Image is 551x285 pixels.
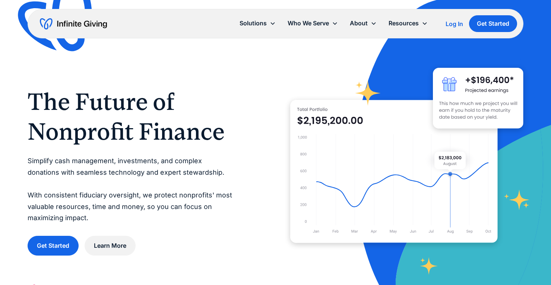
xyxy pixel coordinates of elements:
div: About [344,15,383,31]
div: Solutions [234,15,282,31]
a: Log In [446,19,463,28]
img: fundraising star [504,190,530,210]
div: Solutions [240,18,267,28]
img: nonprofit donation platform [290,100,497,243]
a: Learn More [85,236,136,256]
a: home [40,18,107,30]
div: About [350,18,368,28]
p: Simplify cash management, investments, and complex donations with seamless technology and expert ... [28,155,235,224]
div: Log In [446,21,463,27]
a: Get Started [469,15,517,32]
div: Who We Serve [288,18,329,28]
div: Resources [383,15,434,31]
a: Get Started [28,236,79,256]
h1: The Future of Nonprofit Finance [28,87,235,146]
div: Resources [389,18,419,28]
div: Who We Serve [282,15,344,31]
